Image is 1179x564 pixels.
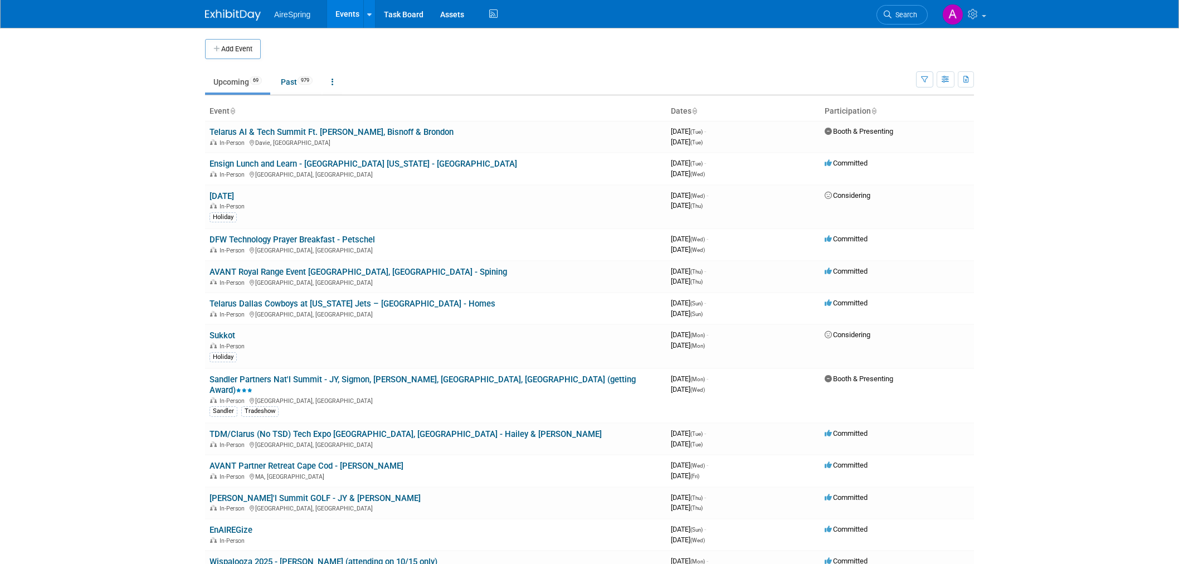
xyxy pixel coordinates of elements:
span: [DATE] [671,309,703,318]
span: (Wed) [690,463,705,469]
img: In-Person Event [210,171,217,177]
a: Search [876,5,928,25]
a: Sandler Partners Nat'l Summit - JY, Sigmon, [PERSON_NAME], [GEOGRAPHIC_DATA], [GEOGRAPHIC_DATA] (... [210,375,636,395]
span: AireSpring [274,10,310,19]
span: [DATE] [671,201,703,210]
span: Committed [825,493,868,502]
span: Committed [825,235,868,243]
a: Sukkot [210,330,235,341]
span: [DATE] [671,245,705,254]
span: In-Person [220,139,248,147]
a: [PERSON_NAME]'l Summit GOLF - JY & [PERSON_NAME] [210,493,421,503]
div: Tradeshow [241,406,279,416]
span: [DATE] [671,159,706,167]
a: DFW Technology Prayer Breakfast - Petschel [210,235,375,245]
span: [DATE] [671,341,705,349]
span: - [707,330,708,339]
span: - [707,461,708,469]
a: [DATE] [210,191,234,201]
div: [GEOGRAPHIC_DATA], [GEOGRAPHIC_DATA] [210,278,662,286]
span: Committed [825,299,868,307]
span: Committed [825,461,868,469]
span: [DATE] [671,299,706,307]
span: (Tue) [690,161,703,167]
span: (Tue) [690,431,703,437]
span: (Sun) [690,311,703,317]
img: In-Person Event [210,441,217,447]
span: (Wed) [690,193,705,199]
span: (Wed) [690,247,705,253]
span: [DATE] [671,493,706,502]
span: In-Person [220,505,248,512]
div: Davie, [GEOGRAPHIC_DATA] [210,138,662,147]
span: - [704,429,706,437]
span: (Sun) [690,527,703,533]
a: Telarus Dallas Cowboys at [US_STATE] Jets – [GEOGRAPHIC_DATA] - Homes [210,299,495,309]
span: (Thu) [690,505,703,511]
div: Holiday [210,212,237,222]
span: [DATE] [671,235,708,243]
span: - [707,375,708,383]
a: AVANT Partner Retreat Cape Cod - [PERSON_NAME] [210,461,403,471]
img: In-Person Event [210,505,217,510]
a: Telarus AI & Tech Summit Ft. [PERSON_NAME], Bisnoff & Brondon [210,127,454,137]
img: In-Person Event [210,139,217,145]
a: Sort by Event Name [230,106,235,115]
span: [DATE] [671,191,708,200]
span: (Thu) [690,269,703,275]
th: Dates [666,102,820,121]
span: (Mon) [690,376,705,382]
div: [GEOGRAPHIC_DATA], [GEOGRAPHIC_DATA] [210,503,662,512]
span: Committed [825,525,868,533]
span: Committed [825,267,868,275]
span: - [704,267,706,275]
span: In-Person [220,441,248,449]
span: [DATE] [671,525,706,533]
span: In-Person [220,473,248,480]
span: [DATE] [671,461,708,469]
span: [DATE] [671,277,703,285]
span: (Sun) [690,300,703,307]
span: - [704,493,706,502]
th: Participation [820,102,974,121]
span: [DATE] [671,127,706,135]
span: Committed [825,429,868,437]
img: In-Person Event [210,537,217,543]
span: In-Person [220,311,248,318]
span: [DATE] [671,138,703,146]
img: In-Person Event [210,343,217,348]
div: [GEOGRAPHIC_DATA], [GEOGRAPHIC_DATA] [210,309,662,318]
span: (Tue) [690,129,703,135]
img: In-Person Event [210,279,217,285]
span: Booth & Presenting [825,127,893,135]
span: (Wed) [690,537,705,543]
a: AVANT Royal Range Event [GEOGRAPHIC_DATA], [GEOGRAPHIC_DATA] - Spining [210,267,507,277]
img: In-Person Event [210,311,217,317]
div: Holiday [210,352,237,362]
span: (Thu) [690,279,703,285]
span: Considering [825,191,870,200]
span: Committed [825,159,868,167]
span: (Wed) [690,387,705,393]
a: Ensign Lunch and Learn - [GEOGRAPHIC_DATA] [US_STATE] - [GEOGRAPHIC_DATA] [210,159,517,169]
img: In-Person Event [210,247,217,252]
img: Aila Ortiaga [942,4,963,25]
span: (Fri) [690,473,699,479]
img: In-Person Event [210,473,217,479]
div: [GEOGRAPHIC_DATA], [GEOGRAPHIC_DATA] [210,396,662,405]
span: (Thu) [690,495,703,501]
span: (Mon) [690,332,705,338]
span: [DATE] [671,471,699,480]
span: Considering [825,330,870,339]
span: [DATE] [671,429,706,437]
span: - [704,159,706,167]
span: - [704,299,706,307]
span: - [704,127,706,135]
div: [GEOGRAPHIC_DATA], [GEOGRAPHIC_DATA] [210,245,662,254]
span: [DATE] [671,375,708,383]
button: Add Event [205,39,261,59]
span: (Tue) [690,139,703,145]
div: MA, [GEOGRAPHIC_DATA] [210,471,662,480]
span: In-Person [220,397,248,405]
a: TDM/Clarus (No TSD) Tech Expo [GEOGRAPHIC_DATA], [GEOGRAPHIC_DATA] - Hailey & [PERSON_NAME] [210,429,602,439]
